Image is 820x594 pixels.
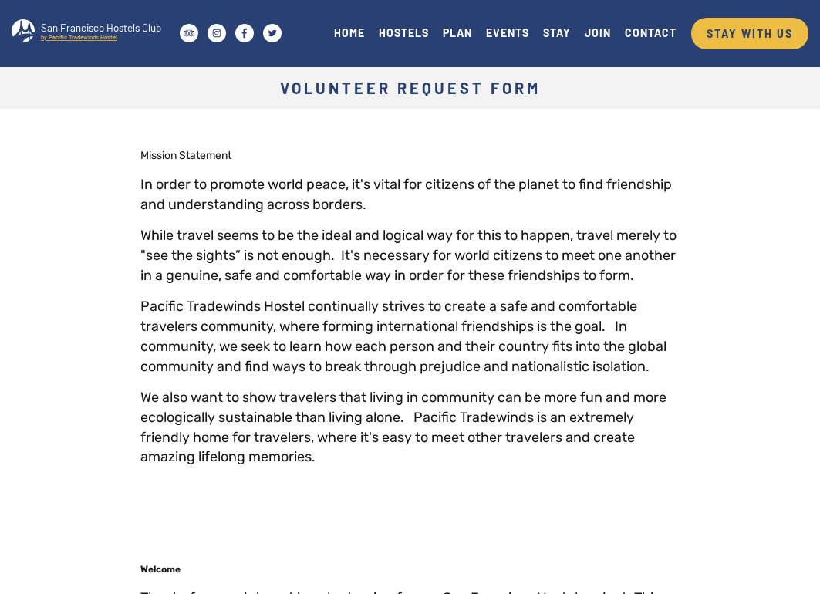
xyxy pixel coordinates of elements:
a: HOSTELS [372,22,436,43]
tspan: by Pacific Tradewinds Hostel [41,33,117,41]
strong: Welcome [140,564,181,575]
fieldset: Mission Statement [140,148,680,562]
a: CONTACT [618,22,683,43]
a: JOIN [578,22,618,43]
p: In order to promote world peace, it's vital for citizens of the planet to find friendship and und... [140,175,680,214]
a: STAY [536,22,578,43]
a: PLAN [436,22,479,43]
p: We also want to show travelers that living in community can be more fun and more ecologically sus... [140,388,680,467]
tspan: San Francisco Hostels Club [41,22,161,34]
a: STAY WITH US [691,18,808,49]
p: Pacific Tradewinds Hostel continually strives to create a safe and comfortable travelers communit... [140,297,680,376]
p: While travel seems to be the ideal and logical way for this to happen, travel merely to "see the ... [140,226,680,285]
a: EVENTS [479,22,536,43]
a: San Francisco Hostels Club by Pacific Tradewinds Hostel [12,10,175,56]
a: HOME [327,22,372,43]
